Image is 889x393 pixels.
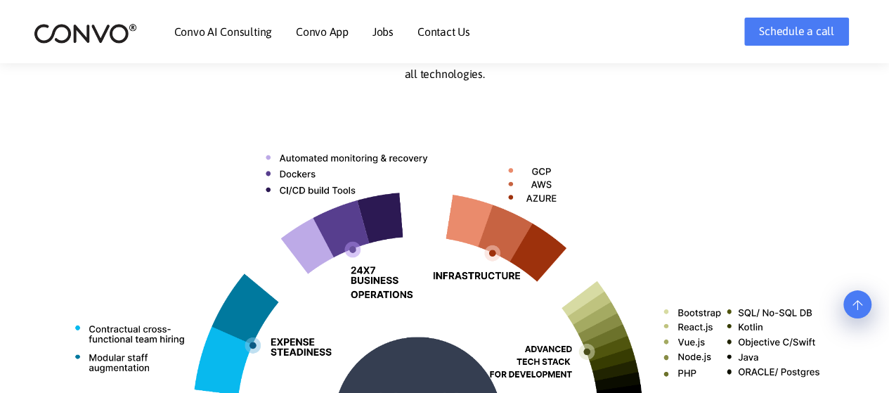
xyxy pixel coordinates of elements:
[744,18,848,46] a: Schedule a call
[417,26,470,37] a: Contact Us
[174,26,272,37] a: Convo AI Consulting
[34,22,137,44] img: logo_2.png
[372,26,394,37] a: Jobs
[296,26,349,37] a: Convo App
